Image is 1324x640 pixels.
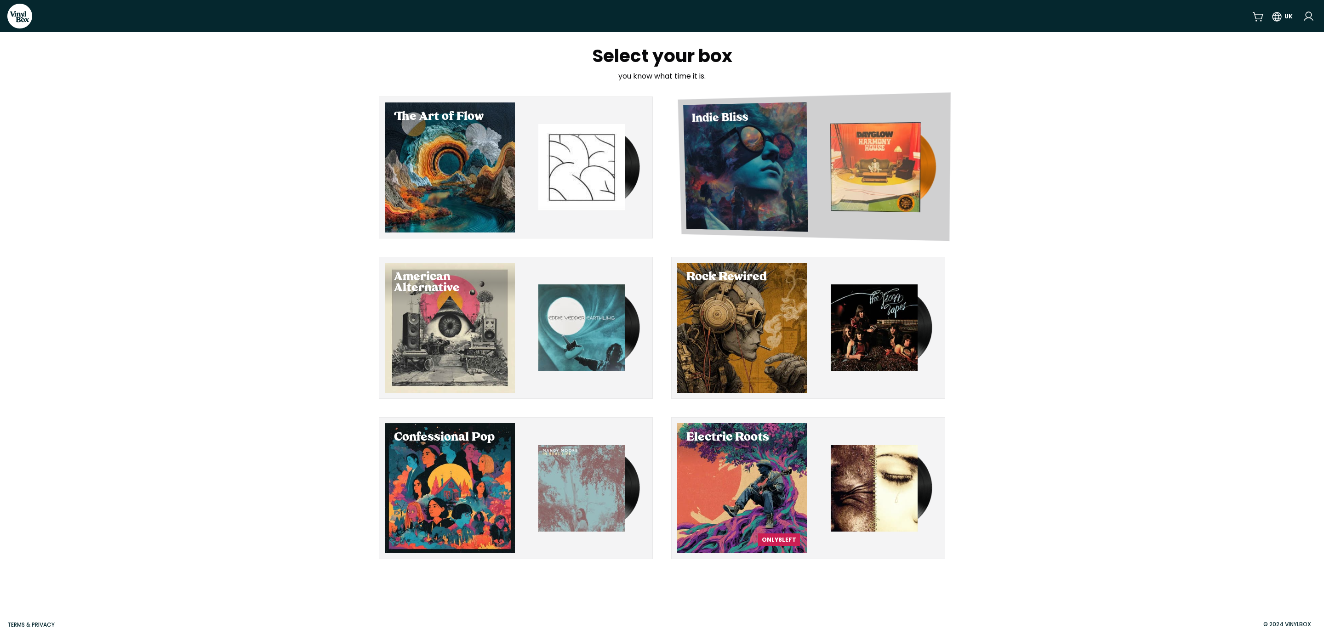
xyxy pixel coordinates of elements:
[379,417,653,559] button: Select Confessional Pop
[758,533,800,546] div: Only 8 left
[538,47,786,65] h1: Select your box
[677,423,807,553] div: Select Electric Roots
[385,263,515,393] div: Select American Alternative
[677,263,807,393] div: Select Rock Rewired
[1258,620,1317,629] div: © 2024 VinylBox
[7,621,55,629] a: Terms & Privacy
[538,71,786,82] p: you know what time it is.
[385,102,515,232] div: Select The Art of Flow
[671,417,945,559] button: Select Electric Roots
[683,102,808,232] div: Select Indie Bliss
[692,112,798,125] h2: Indie Bliss
[686,432,798,443] h2: Electric Roots
[686,272,798,283] h2: Rock Rewired
[379,257,653,399] button: Select American Alternative
[394,432,506,443] h2: Confessional Pop
[385,423,515,553] div: Select Confessional Pop
[1271,8,1293,24] button: UK
[379,96,653,238] button: Select The Art of Flow
[671,257,945,399] button: Select Rock Rewired
[1284,12,1293,21] div: UK
[394,112,506,123] h2: The Art of Flow
[394,272,506,294] h2: American Alternative
[671,96,945,238] button: Select Indie Bliss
